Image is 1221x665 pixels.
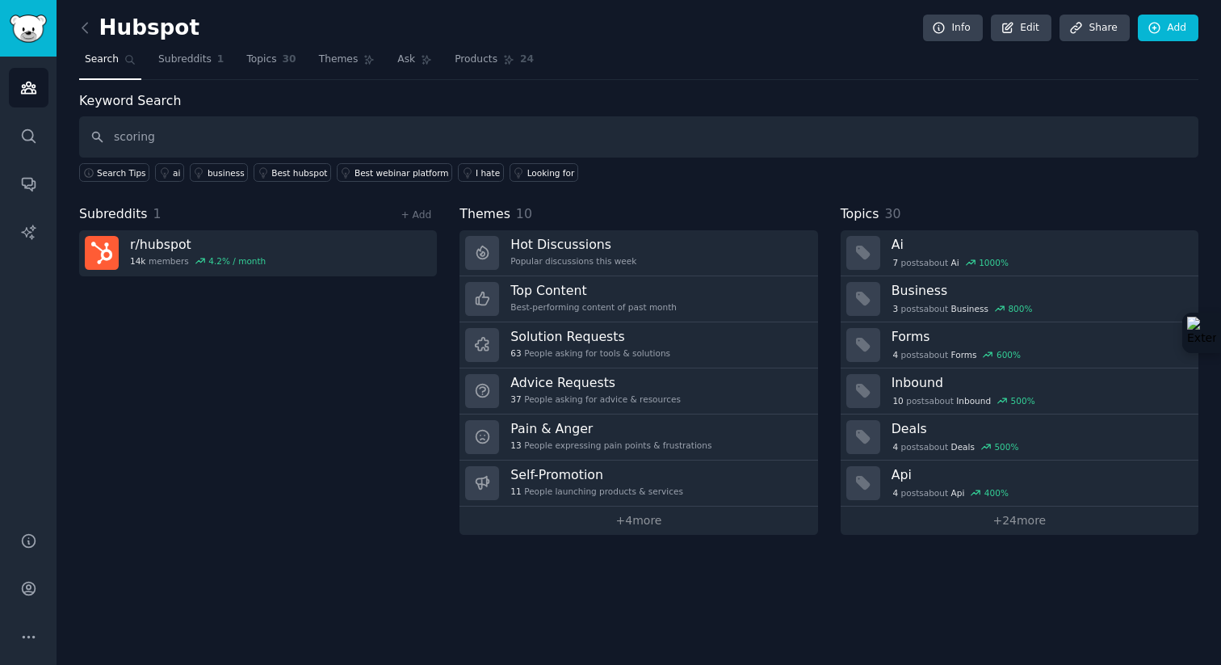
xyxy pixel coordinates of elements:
[459,368,817,415] a: Advice Requests37People asking for advice & resources
[892,440,1021,454] div: post s about
[892,255,1010,270] div: post s about
[510,394,521,405] span: 37
[892,395,903,406] span: 10
[130,236,266,253] h3: r/ hubspot
[97,167,146,179] span: Search Tips
[1008,303,1032,314] div: 800 %
[85,236,119,270] img: hubspot
[313,47,381,80] a: Themes
[217,53,224,67] span: 1
[841,204,879,225] span: Topics
[449,47,539,80] a: Products24
[951,303,988,314] span: Business
[841,276,1198,322] a: Business3postsaboutBusiness800%
[892,441,898,452] span: 4
[153,206,162,221] span: 1
[979,257,1009,268] div: 1000 %
[79,116,1198,158] input: Keyword search in audience
[1011,395,1035,406] div: 500 %
[841,230,1198,276] a: Ai7postsaboutAi1000%
[510,486,521,497] span: 11
[459,204,510,225] span: Themes
[283,53,296,67] span: 30
[984,487,1009,499] div: 400 %
[459,230,817,276] a: Hot DiscussionsPopular discussions this week
[841,461,1198,507] a: Api4postsaboutApi400%
[892,394,1037,408] div: post s about
[951,441,975,452] span: Deals
[892,347,1022,362] div: post s about
[994,441,1018,452] div: 500 %
[355,167,449,179] div: Best webinar platform
[510,374,681,391] h3: Advice Requests
[271,167,327,179] div: Best hubspot
[951,349,977,360] span: Forms
[510,486,683,497] div: People launching products & services
[892,486,1010,500] div: post s about
[158,53,212,67] span: Subreddits
[459,507,817,535] a: +4more
[892,466,1187,483] h3: Api
[458,163,504,182] a: I hate
[951,487,965,499] span: Api
[951,257,959,268] span: Ai
[392,47,438,80] a: Ask
[841,415,1198,461] a: Deals4postsaboutDeals500%
[153,47,229,80] a: Subreddits1
[923,15,983,42] a: Info
[1059,15,1129,42] a: Share
[459,276,817,322] a: Top ContentBest-performing content of past month
[319,53,359,67] span: Themes
[241,47,301,80] a: Topics30
[892,257,898,268] span: 7
[130,255,145,267] span: 14k
[510,282,677,299] h3: Top Content
[510,163,578,182] a: Looking for
[85,53,119,67] span: Search
[510,440,521,451] span: 13
[510,236,636,253] h3: Hot Discussions
[130,255,266,267] div: members
[10,15,47,43] img: GummySearch logo
[516,206,532,221] span: 10
[79,93,181,108] label: Keyword Search
[79,163,149,182] button: Search Tips
[155,163,184,182] a: ai
[459,461,817,507] a: Self-Promotion11People launching products & services
[892,349,898,360] span: 4
[892,282,1187,299] h3: Business
[459,322,817,368] a: Solution Requests63People asking for tools & solutions
[79,15,199,41] h2: Hubspot
[173,167,180,179] div: ai
[455,53,497,67] span: Products
[527,167,575,179] div: Looking for
[884,206,900,221] span: 30
[892,374,1187,391] h3: Inbound
[337,163,452,182] a: Best webinar platform
[208,167,245,179] div: business
[246,53,276,67] span: Topics
[892,303,898,314] span: 3
[510,394,681,405] div: People asking for advice & resources
[510,328,670,345] h3: Solution Requests
[520,53,534,67] span: 24
[956,395,991,406] span: Inbound
[510,466,683,483] h3: Self-Promotion
[459,415,817,461] a: Pain & Anger13People expressing pain points & frustrations
[510,301,677,313] div: Best-performing content of past month
[892,487,898,499] span: 4
[892,236,1187,253] h3: Ai
[510,347,670,359] div: People asking for tools & solutions
[892,328,1187,345] h3: Forms
[892,420,1187,437] h3: Deals
[841,507,1198,535] a: +24more
[510,347,521,359] span: 63
[510,255,636,267] div: Popular discussions this week
[841,322,1198,368] a: Forms4postsaboutForms600%
[79,230,437,276] a: r/hubspot14kmembers4.2% / month
[991,15,1051,42] a: Edit
[1138,15,1198,42] a: Add
[476,167,500,179] div: I hate
[892,301,1034,316] div: post s about
[510,420,711,437] h3: Pain & Anger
